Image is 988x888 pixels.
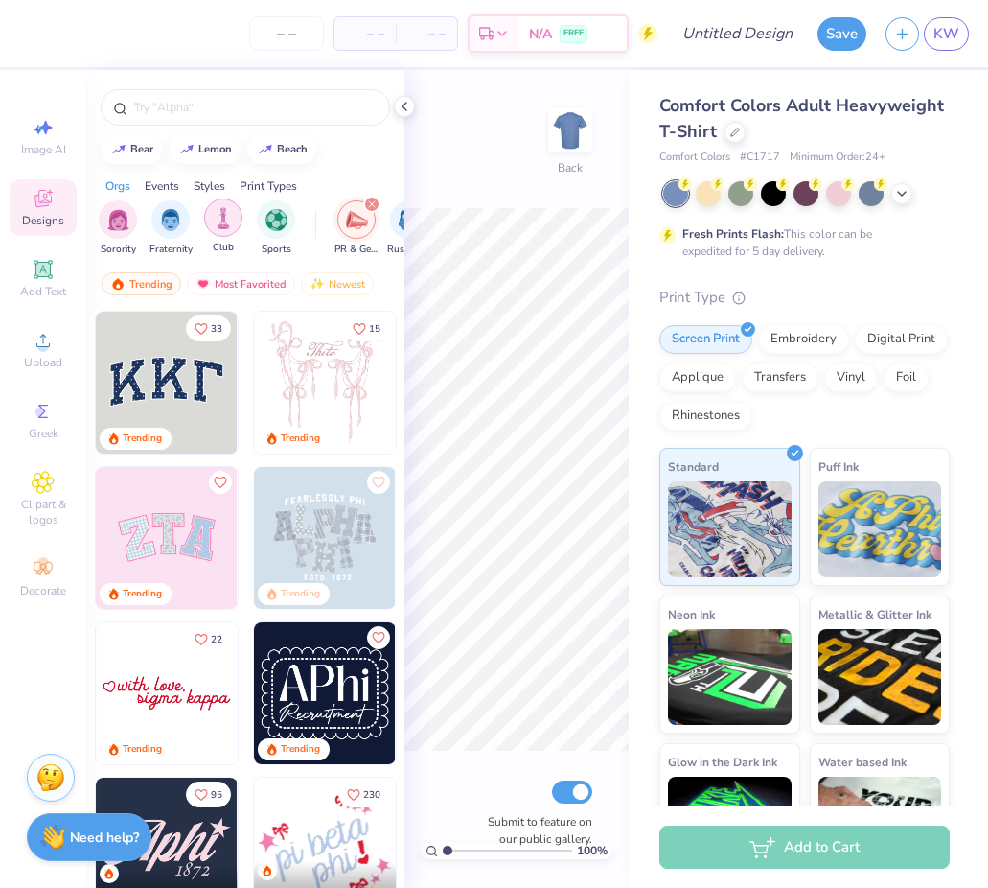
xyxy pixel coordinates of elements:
div: Applique [659,363,736,392]
input: – – [249,16,324,51]
span: Rush & Bid [387,243,431,257]
span: Comfort Colors Adult Heavyweight T-Shirt [659,94,944,143]
img: 0bcfe723-b771-47ba-bfd9-d661bcf572d9 [237,622,379,764]
div: filter for Sports [257,200,295,257]
div: Foil [884,363,929,392]
div: Trending [281,432,320,446]
span: FREE [563,27,584,40]
img: Glow in the Dark Ink [668,777,792,873]
button: Save [817,17,866,51]
div: Print Type [659,287,950,309]
img: 5a4b4175-9e88-49c8-8a23-26d96782ddc6 [254,467,396,609]
img: Back [551,111,589,150]
img: 3b9aba4f-e317-4aa7-a679-c95a879539bd [96,312,238,454]
strong: Fresh Prints Flash: [682,226,784,242]
div: Transfers [742,363,818,392]
img: Newest.gif [310,277,325,291]
div: bear [130,144,153,154]
button: filter button [334,200,379,257]
span: Puff Ink [818,456,859,477]
span: Standard [668,456,719,477]
div: Back [558,159,583,176]
img: a3f22b06-4ee5-423c-930f-667ff9442f68 [395,467,537,609]
img: trend_line.gif [179,144,195,155]
button: Like [344,315,389,341]
div: Embroidery [758,325,849,354]
span: 95 [211,790,222,800]
span: Greek [29,426,58,441]
img: Standard [668,481,792,577]
button: Like [186,315,231,341]
div: lemon [198,144,232,154]
span: 33 [211,324,222,334]
img: 5ee11766-d822-42f5-ad4e-763472bf8dcf [237,467,379,609]
img: 9980f5e8-e6a1-4b4a-8839-2b0e9349023c [96,467,238,609]
span: Upload [24,355,62,370]
img: edfb13fc-0e43-44eb-bea2-bf7fc0dd67f9 [237,312,379,454]
img: most_fav.gif [195,277,211,291]
span: Neon Ink [668,604,715,624]
label: Submit to feature on our public gallery. [477,813,592,848]
div: Print Types [240,177,297,195]
div: Styles [194,177,225,195]
button: Like [186,782,231,807]
img: Club Image [213,207,234,229]
span: N/A [529,24,552,44]
span: Clipart & logos [10,497,77,527]
button: filter button [99,200,137,257]
button: Like [209,471,232,494]
div: filter for Club [204,199,242,255]
img: trend_line.gif [111,144,126,155]
img: 31432bec-9d04-4367-a1bf-431e9e100e59 [254,622,396,764]
img: 9df6a03c-bc40-4ae5-b1d8-6bdbd844fa7c [96,622,238,764]
button: filter button [149,200,193,257]
span: Add Text [20,284,66,299]
div: Trending [281,587,320,601]
button: beach [247,135,316,164]
div: beach [277,144,308,154]
div: This color can be expedited for 5 day delivery. [682,225,918,260]
span: KW [933,23,959,45]
span: Designs [22,213,64,228]
span: 100 % [577,842,608,859]
button: filter button [204,200,242,257]
span: Sports [262,243,291,257]
button: filter button [387,200,431,257]
div: filter for Sorority [99,200,137,257]
div: filter for Rush & Bid [387,200,431,257]
span: Comfort Colors [659,150,730,166]
div: Orgs [105,177,130,195]
div: filter for PR & General [334,200,379,257]
strong: Need help? [70,829,139,847]
img: Rush & Bid Image [399,209,421,231]
button: lemon [169,135,241,164]
img: Metallic & Glitter Ink [818,629,942,725]
span: – – [346,24,384,44]
div: Trending [281,742,320,757]
img: Sports Image [265,209,287,231]
input: Try "Alpha" [132,98,378,117]
img: trending.gif [110,277,126,291]
span: 230 [363,790,380,800]
div: Screen Print [659,325,752,354]
span: 15 [369,324,380,334]
img: 83dda5b0-2158-48ca-832c-f6b4ef4c4536 [254,312,396,454]
span: Minimum Order: 24 + [790,150,885,166]
div: Newest [301,272,374,295]
a: KW [924,17,969,51]
div: Events [145,177,179,195]
img: d12a98c7-f0f7-4345-bf3a-b9f1b718b86e [395,312,537,454]
img: PR & General Image [346,209,368,231]
button: Like [367,626,390,649]
div: Trending [123,742,162,757]
button: filter button [257,200,295,257]
span: Club [213,241,234,255]
div: Trending [102,272,181,295]
span: Metallic & Glitter Ink [818,604,931,624]
img: 95ef838a-a585-4c4d-af9c-d02604e6401c [395,622,537,764]
input: Untitled Design [667,14,808,53]
span: 22 [211,635,222,644]
img: Neon Ink [668,629,792,725]
span: Image AI [21,142,66,157]
button: Like [367,471,390,494]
